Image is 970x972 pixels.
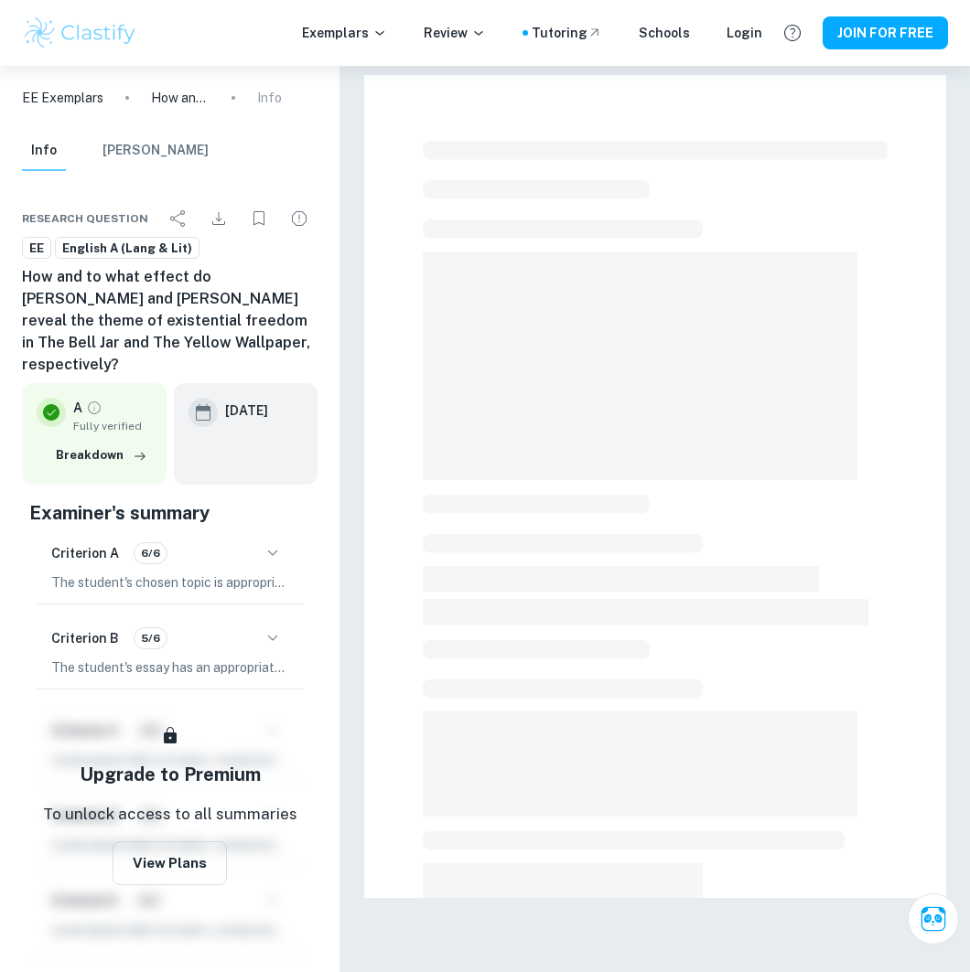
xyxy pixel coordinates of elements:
a: English A (Lang & Lit) [55,237,199,260]
h6: [DATE] [225,401,268,421]
div: Download [200,200,237,237]
button: [PERSON_NAME] [102,131,209,171]
div: Share [160,200,197,237]
h6: Criterion A [51,543,119,563]
span: 5/6 [135,630,167,646]
img: Clastify logo [22,15,138,51]
h6: How and to what effect do [PERSON_NAME] and [PERSON_NAME] reveal the theme of existential freedom... [22,266,318,376]
a: Schools [639,23,690,43]
p: Info [257,88,282,108]
p: Exemplars [302,23,387,43]
a: EE Exemplars [22,88,103,108]
button: JOIN FOR FREE [823,16,948,49]
span: EE [23,240,50,258]
h5: Upgrade to Premium [80,761,261,788]
span: Research question [22,210,148,227]
h6: Criterion B [51,628,119,648]
h5: Examiner's summary [29,499,310,527]
p: Review [424,23,486,43]
div: Report issue [281,200,318,237]
a: Tutoring [532,23,602,43]
span: Fully verified [73,418,152,434]
a: Login [727,23,762,43]
button: Breakdown [51,442,152,469]
button: Help and Feedback [777,17,808,48]
p: To unlock access to all summaries [43,803,297,827]
a: EE [22,237,51,260]
span: English A (Lang & Lit) [56,240,199,258]
p: How and to what effect do [PERSON_NAME] and [PERSON_NAME] reveal the theme of existential freedom... [151,88,210,108]
p: A [73,398,82,418]
button: View Plans [113,841,227,885]
p: The student's essay has an appropriate topic for the selected subject and category, with relevant... [51,657,288,678]
p: The student's chosen topic is appropriate for the subject and category, with the material, text, ... [51,572,288,593]
div: Bookmark [241,200,277,237]
a: Grade fully verified [86,400,102,416]
button: Info [22,131,66,171]
button: Ask Clai [908,893,959,945]
span: 6/6 [135,545,167,561]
